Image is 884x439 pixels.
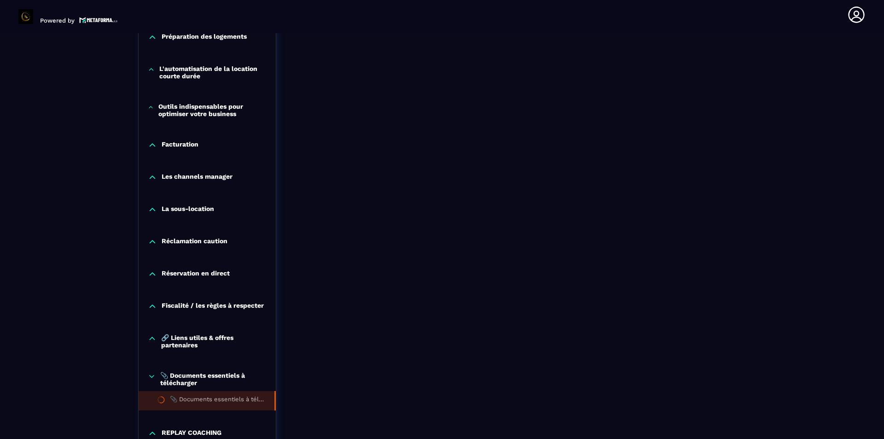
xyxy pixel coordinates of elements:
p: Outils indispensables pour optimiser votre business [158,103,267,117]
div: 📎 Documents essentiels à télécharger [170,396,265,406]
p: L'automatisation de la location courte durée [159,65,267,80]
p: La sous-location [162,205,214,214]
p: Powered by [40,17,75,24]
p: Les channels manager [162,173,233,182]
p: Facturation [162,140,198,150]
p: 🔗 Liens utiles & offres partenaires [161,334,267,349]
p: 📎 Documents essentiels à télécharger [160,372,267,386]
p: REPLAY COACHING [162,429,221,438]
p: Réservation en direct [162,269,230,279]
img: logo [79,16,118,24]
img: logo-branding [18,9,33,24]
p: Fiscalité / les règles à respecter [162,302,264,311]
p: Réclamation caution [162,237,227,246]
p: Préparation des logements [162,33,247,42]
